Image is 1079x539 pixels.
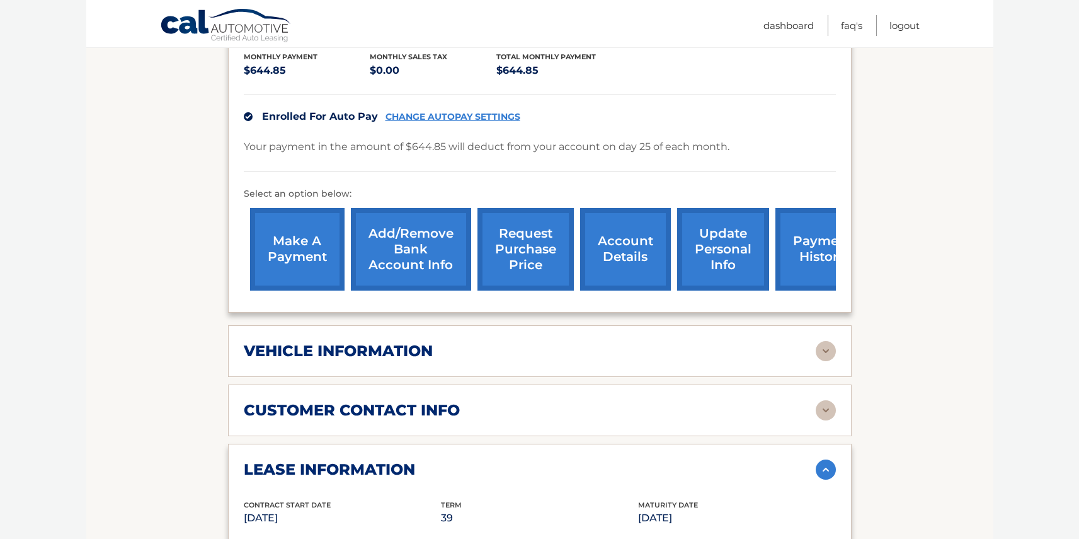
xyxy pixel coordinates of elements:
h2: vehicle information [244,342,433,361]
h2: lease information [244,460,415,479]
span: Monthly Payment [244,52,317,61]
a: CHANGE AUTOPAY SETTINGS [385,112,520,122]
p: Your payment in the amount of $644.85 will deduct from your account on day 25 of each month. [244,138,729,156]
span: Total Monthly Payment [496,52,596,61]
a: account details [580,208,671,291]
p: [DATE] [638,509,835,527]
a: FAQ's [841,15,862,36]
h2: customer contact info [244,401,460,420]
img: accordion-rest.svg [816,341,836,361]
span: Contract Start Date [244,501,331,509]
p: $644.85 [244,62,370,79]
p: [DATE] [244,509,441,527]
span: Term [441,501,462,509]
span: Monthly sales Tax [370,52,447,61]
a: Dashboard [763,15,814,36]
span: Enrolled For Auto Pay [262,110,378,122]
a: update personal info [677,208,769,291]
img: accordion-active.svg [816,460,836,480]
a: payment history [775,208,870,291]
p: Select an option below: [244,187,836,202]
p: $644.85 [496,62,623,79]
a: make a payment [250,208,345,291]
a: Add/Remove bank account info [351,208,471,291]
p: $0.00 [370,62,496,79]
img: accordion-rest.svg [816,400,836,420]
a: Cal Automotive [160,8,292,45]
span: Maturity Date [638,501,698,509]
a: Logout [889,15,920,36]
img: check.svg [244,112,253,121]
a: request purchase price [477,208,574,291]
p: 39 [441,509,638,527]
